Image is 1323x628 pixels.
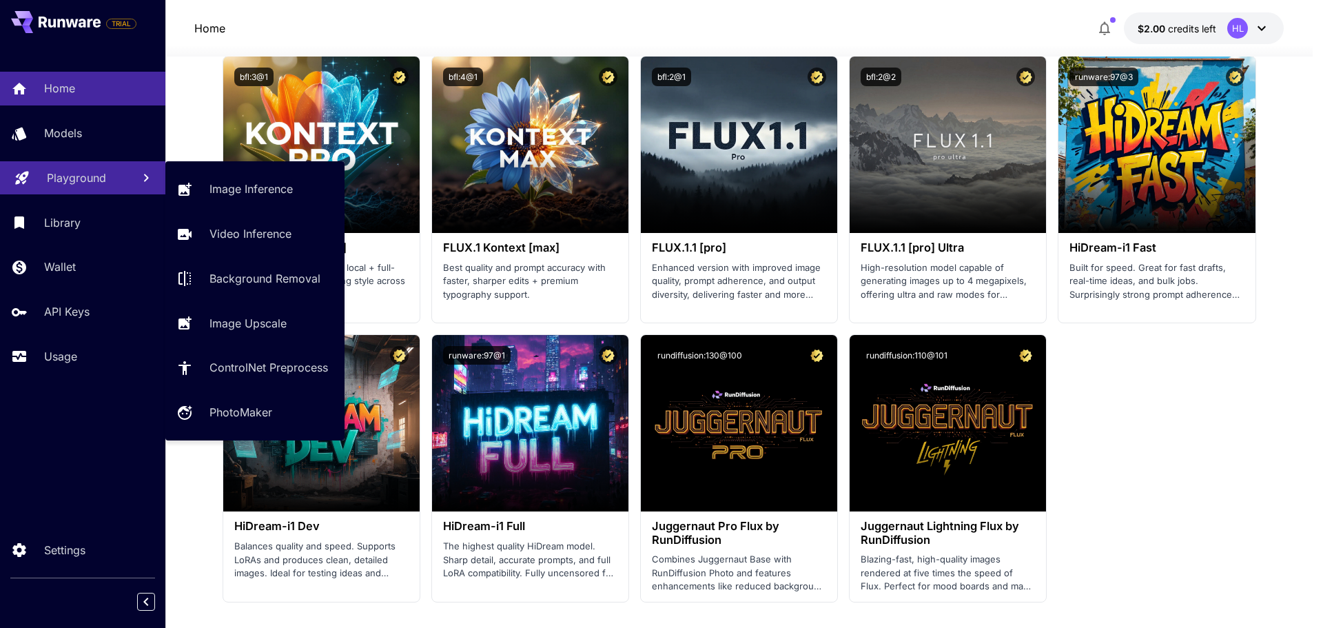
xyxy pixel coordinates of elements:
h3: Juggernaut Lightning Flux by RunDiffusion [861,520,1035,546]
p: Playground [47,170,106,186]
img: alt [850,57,1046,233]
span: $2.00 [1138,23,1168,34]
button: runware:97@1 [443,346,511,365]
img: alt [432,335,628,511]
button: Certified Model – Vetted for best performance and includes a commercial license. [1226,68,1244,86]
p: Home [44,80,75,97]
a: ControlNet Preprocess [165,351,345,385]
a: Background Removal [165,262,345,296]
h3: HiDream-i1 Fast [1069,241,1244,254]
button: Certified Model – Vetted for best performance and includes a commercial license. [599,346,617,365]
img: alt [641,57,837,233]
p: Built for speed. Great for fast drafts, real-time ideas, and bulk jobs. Surprisingly strong promp... [1069,261,1244,302]
a: Image Inference [165,172,345,206]
button: Certified Model – Vetted for best performance and includes a commercial license. [1016,68,1035,86]
button: Certified Model – Vetted for best performance and includes a commercial license. [808,68,826,86]
p: API Keys [44,303,90,320]
button: bfl:2@1 [652,68,691,86]
button: Collapse sidebar [137,593,155,611]
button: runware:97@3 [1069,68,1138,86]
h3: HiDream-i1 Full [443,520,617,533]
p: Blazing-fast, high-quality images rendered at five times the speed of Flux. Perfect for mood boar... [861,553,1035,594]
p: Home [194,20,225,37]
img: alt [850,335,1046,511]
a: Image Upscale [165,306,345,340]
button: Certified Model – Vetted for best performance and includes a commercial license. [1016,346,1035,365]
p: Models [44,125,82,141]
button: bfl:4@1 [443,68,483,86]
div: $2.00 [1138,21,1216,36]
nav: breadcrumb [194,20,225,37]
div: HL [1227,18,1248,39]
p: Enhanced version with improved image quality, prompt adherence, and output diversity, delivering ... [652,261,826,302]
img: alt [641,335,837,511]
p: Usage [44,348,77,365]
button: bfl:2@2 [861,68,901,86]
span: TRIAL [107,19,136,29]
button: Certified Model – Vetted for best performance and includes a commercial license. [390,68,409,86]
span: credits left [1168,23,1216,34]
h3: FLUX.1.1 [pro] [652,241,826,254]
p: Combines Juggernaut Base with RunDiffusion Photo and features enhancements like reduced backgroun... [652,553,826,594]
div: Collapse sidebar [147,589,165,614]
button: Certified Model – Vetted for best performance and includes a commercial license. [599,68,617,86]
p: Image Upscale [209,315,287,332]
button: $2.00 [1124,12,1284,44]
img: alt [432,57,628,233]
p: Best quality and prompt accuracy with faster, sharper edits + premium typography support. [443,261,617,302]
p: PhotoMaker [209,404,272,421]
p: Video Inference [209,225,291,242]
h3: Juggernaut Pro Flux by RunDiffusion [652,520,826,546]
p: Settings [44,542,85,558]
button: bfl:3@1 [234,68,274,86]
p: Wallet [44,259,76,275]
p: The highest quality HiDream model. Sharp detail, accurate prompts, and full LoRA compatibility. F... [443,540,617,580]
p: Library [44,214,81,231]
p: Balances quality and speed. Supports LoRAs and produces clean, detailed images. Ideal for testing... [234,540,409,580]
button: Certified Model – Vetted for best performance and includes a commercial license. [390,346,409,365]
img: alt [223,57,420,233]
p: High-resolution model capable of generating images up to 4 megapixels, offering ultra and raw mod... [861,261,1035,302]
h3: FLUX.1.1 [pro] Ultra [861,241,1035,254]
img: alt [1058,57,1255,233]
p: Background Removal [209,270,320,287]
span: Add your payment card to enable full platform functionality. [106,15,136,32]
h3: FLUX.1 Kontext [max] [443,241,617,254]
button: rundiffusion:110@101 [861,346,953,365]
a: PhotoMaker [165,396,345,429]
a: Video Inference [165,217,345,251]
button: rundiffusion:130@100 [652,346,748,365]
button: Certified Model – Vetted for best performance and includes a commercial license. [808,346,826,365]
h3: HiDream-i1 Dev [234,520,409,533]
p: ControlNet Preprocess [209,359,328,376]
p: Image Inference [209,181,293,197]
